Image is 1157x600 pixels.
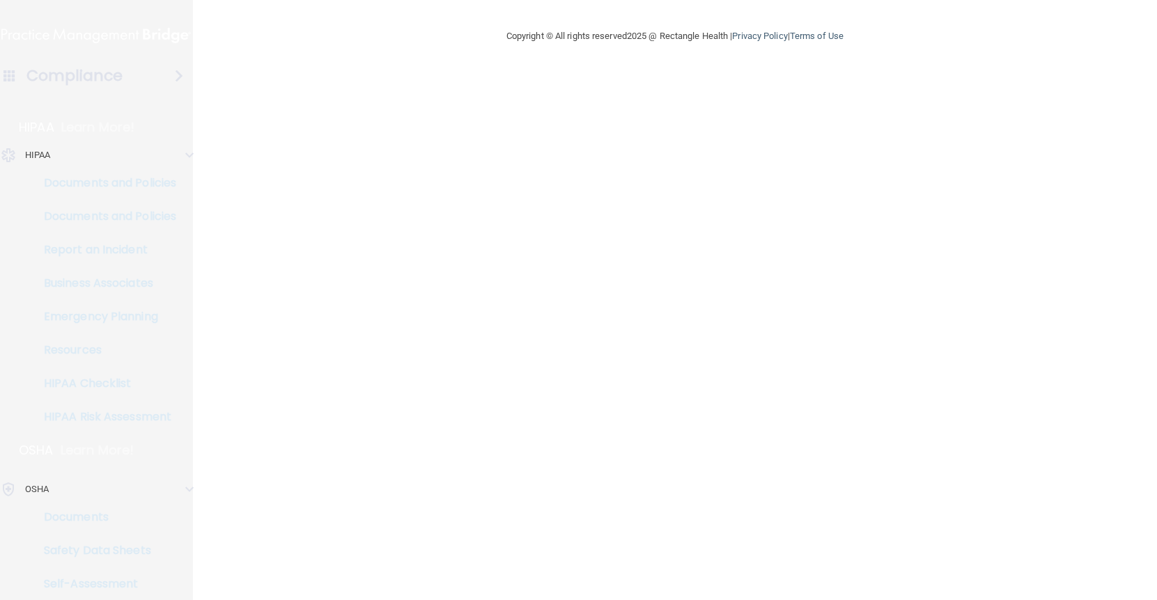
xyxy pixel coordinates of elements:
p: Business Associates [9,276,199,290]
p: Resources [9,343,199,357]
p: HIPAA Checklist [9,377,199,390]
div: Copyright © All rights reserved 2025 @ Rectangle Health | | [421,14,929,58]
h4: Compliance [26,66,123,86]
p: Report an Incident [9,243,199,257]
p: Documents and Policies [9,210,199,223]
a: Privacy Policy [732,31,787,41]
p: Documents and Policies [9,176,199,190]
p: Learn More! [61,442,134,459]
p: HIPAA [25,147,51,164]
p: Learn More! [61,119,135,136]
p: Emergency Planning [9,310,199,324]
a: Terms of Use [790,31,844,41]
p: OSHA [19,442,54,459]
img: PMB logo [1,22,191,49]
p: OSHA [25,481,49,498]
p: HIPAA [19,119,54,136]
p: Self-Assessment [9,577,199,591]
p: Documents [9,510,199,524]
p: Safety Data Sheets [9,544,199,558]
p: HIPAA Risk Assessment [9,410,199,424]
